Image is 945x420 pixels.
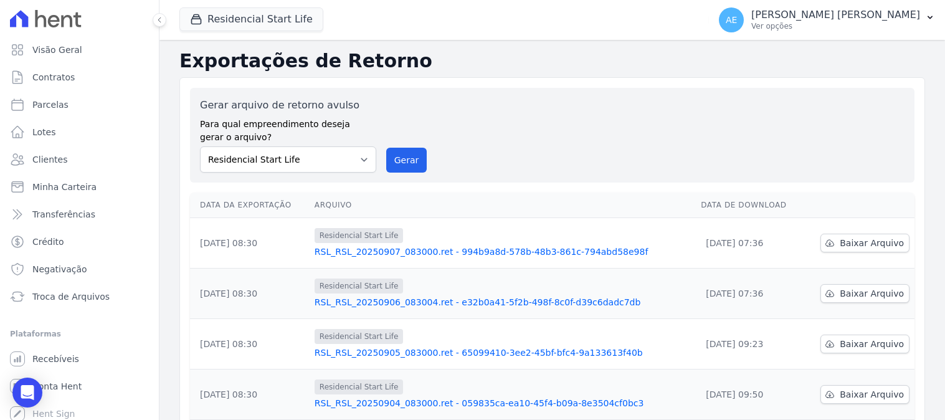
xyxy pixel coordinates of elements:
[696,269,803,319] td: [DATE] 07:36
[696,193,803,218] th: Data de Download
[709,2,945,37] button: AE [PERSON_NAME] [PERSON_NAME] Ver opções
[315,329,404,344] span: Residencial Start Life
[5,257,154,282] a: Negativação
[32,290,110,303] span: Troca de Arquivos
[32,98,69,111] span: Parcelas
[5,37,154,62] a: Visão Geral
[696,370,803,420] td: [DATE] 09:50
[32,153,67,166] span: Clientes
[12,378,42,408] div: Open Intercom Messenger
[5,92,154,117] a: Parcelas
[726,16,737,24] span: AE
[32,236,64,248] span: Crédito
[751,9,920,21] p: [PERSON_NAME] [PERSON_NAME]
[5,346,154,371] a: Recebíveis
[190,319,310,370] td: [DATE] 08:30
[820,234,909,252] a: Baixar Arquivo
[315,228,404,243] span: Residencial Start Life
[5,120,154,145] a: Lotes
[315,397,691,409] a: RSL_RSL_20250904_083000.ret - 059835ca-ea10-45f4-b09a-8e3504cf0bc3
[32,263,87,275] span: Negativação
[5,229,154,254] a: Crédito
[190,193,310,218] th: Data da Exportação
[32,208,95,221] span: Transferências
[840,237,904,249] span: Baixar Arquivo
[32,126,56,138] span: Lotes
[310,193,696,218] th: Arquivo
[32,181,97,193] span: Minha Carteira
[190,370,310,420] td: [DATE] 08:30
[5,374,154,399] a: Conta Hent
[696,218,803,269] td: [DATE] 07:36
[179,50,925,72] h2: Exportações de Retorno
[840,287,904,300] span: Baixar Arquivo
[840,338,904,350] span: Baixar Arquivo
[32,353,79,365] span: Recebíveis
[5,174,154,199] a: Minha Carteira
[5,284,154,309] a: Troca de Arquivos
[820,385,909,404] a: Baixar Arquivo
[190,218,310,269] td: [DATE] 08:30
[200,98,376,113] label: Gerar arquivo de retorno avulso
[386,148,427,173] button: Gerar
[315,279,404,294] span: Residencial Start Life
[200,113,376,144] label: Para qual empreendimento deseja gerar o arquivo?
[32,44,82,56] span: Visão Geral
[32,380,82,393] span: Conta Hent
[190,269,310,319] td: [DATE] 08:30
[32,71,75,84] span: Contratos
[10,327,149,341] div: Plataformas
[315,246,691,258] a: RSL_RSL_20250907_083000.ret - 994b9a8d-578b-48b3-861c-794abd58e98f
[179,7,323,31] button: Residencial Start Life
[820,284,909,303] a: Baixar Arquivo
[820,335,909,353] a: Baixar Arquivo
[315,296,691,308] a: RSL_RSL_20250906_083004.ret - e32b0a41-5f2b-498f-8c0f-d39c6dadc7db
[696,319,803,370] td: [DATE] 09:23
[5,202,154,227] a: Transferências
[840,388,904,401] span: Baixar Arquivo
[751,21,920,31] p: Ver opções
[315,379,404,394] span: Residencial Start Life
[5,65,154,90] a: Contratos
[5,147,154,172] a: Clientes
[315,346,691,359] a: RSL_RSL_20250905_083000.ret - 65099410-3ee2-45bf-bfc4-9a133613f40b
